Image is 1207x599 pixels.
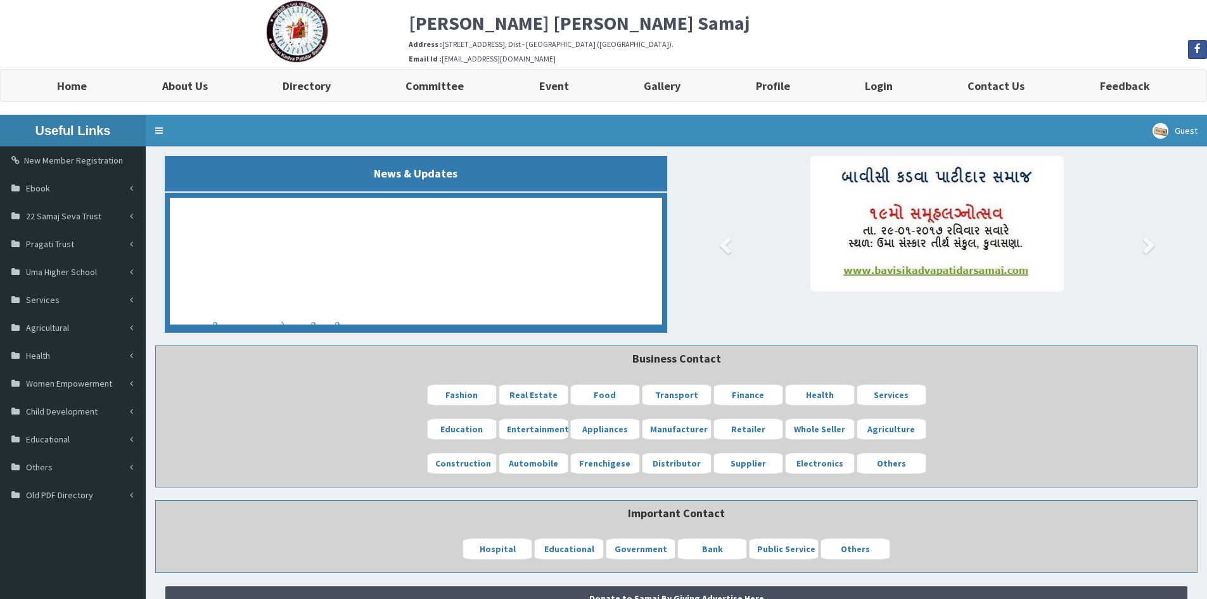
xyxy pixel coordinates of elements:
b: News & Updates [374,166,457,181]
b: Whole Seller [794,423,845,435]
a: Hospital [463,538,532,560]
b: Committee [406,79,464,93]
span: Women Empowerment [26,378,112,389]
a: Home [20,70,124,101]
b: Health [806,389,834,401]
a: Guest [1143,115,1207,146]
b: Others [841,543,870,555]
b: Address : [409,39,442,49]
b: Manufacturer [650,423,708,435]
a: Feedback [1063,70,1187,101]
a: Construction [427,453,497,474]
b: Directory [283,79,331,93]
b: Bank [702,543,723,555]
a: Event [502,70,606,101]
a: ૧ થી ૧૮ - સ્મુહ્લ્ગ્નોત્સ્વની યાદી [198,318,341,333]
b: Appliances [582,423,628,435]
a: Others [857,453,926,474]
span: Ebook [26,183,50,194]
a: Transport [642,384,712,406]
b: Services [874,389,909,401]
a: Whole Seller [785,418,855,440]
a: Education [427,418,497,440]
a: Services [857,384,926,406]
a: Gallery [606,70,718,101]
b: Education [440,423,483,435]
a: Health [785,384,855,406]
b: Public Service [757,543,815,555]
span: Old PDF Directory [26,489,93,501]
b: Important Contact [628,506,725,520]
b: Transport [655,389,698,401]
span: Health [26,350,50,361]
b: Home [57,79,87,93]
b: Educational [544,543,594,555]
b: Email Id : [409,54,442,63]
span: Pragati Trust [26,238,74,250]
b: Government [615,543,667,555]
img: User Image [1153,123,1168,139]
a: Entertainment [499,418,568,440]
a: Directory [245,70,368,101]
b: Retailer [731,423,765,435]
span: Services [26,294,60,306]
span: Uma Higher School [26,266,97,278]
b: Useful Links [35,124,111,138]
a: Profile [718,70,827,101]
b: Feedback [1100,79,1150,93]
b: Event [539,79,569,93]
b: Hospital [480,543,516,555]
b: Supplier [731,458,766,469]
b: Frenchigese [579,458,630,469]
b: Profile [756,79,790,93]
a: Agriculture [857,418,926,440]
a: Fashion [427,384,497,406]
span: Child Development [26,406,98,417]
b: Food [594,389,616,401]
a: Contact Us [930,70,1062,101]
b: Business Contact [632,351,721,366]
b: Finance [732,389,764,401]
b: Fashion [445,389,478,401]
span: 22 Samaj Seva Trust [26,210,101,222]
b: Real Estate [509,389,558,401]
span: Guest [1175,125,1197,136]
b: Automobile [509,458,558,469]
a: Finance [713,384,783,406]
a: Login [827,70,930,101]
h6: [STREET_ADDRESS], Dist - [GEOGRAPHIC_DATA] ([GEOGRAPHIC_DATA]). [409,40,1207,48]
a: Others [821,538,890,560]
span: Agricultural [26,322,69,333]
a: Real Estate [499,384,568,406]
b: Construction [435,458,491,469]
a: Retailer [713,418,783,440]
h6: [EMAIL_ADDRESS][DOMAIN_NAME] [409,55,1207,63]
b: Gallery [644,79,680,93]
b: Contact Us [968,79,1025,93]
img: image [810,156,1064,292]
a: Public Service [749,538,819,560]
a: Automobile [499,453,568,474]
b: Agriculture [867,423,915,435]
b: Login [865,79,893,93]
a: Bank [677,538,747,560]
b: Distributor [653,458,701,469]
a: Educational [534,538,604,560]
a: Food [570,384,640,406]
b: Others [877,458,906,469]
a: Frenchigese [570,453,640,474]
a: Manufacturer [642,418,712,440]
a: Supplier [713,453,783,474]
b: Entertainment [507,423,569,435]
a: Government [606,538,675,560]
b: About Us [162,79,208,93]
span: Others [26,461,53,473]
a: Distributor [642,453,712,474]
b: [PERSON_NAME] [PERSON_NAME] Samaj [409,11,750,35]
a: About Us [124,70,245,101]
a: Committee [368,70,501,101]
a: Appliances [570,418,640,440]
a: Electronics [785,453,855,474]
b: Electronics [796,458,843,469]
span: Educational [26,434,70,445]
